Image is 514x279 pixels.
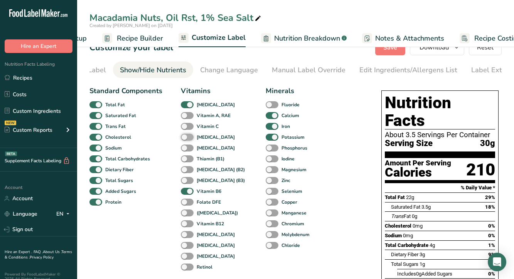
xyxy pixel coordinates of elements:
[385,131,495,139] div: About 3.5 Servings Per Container
[480,139,495,148] span: 30g
[105,155,150,162] b: Total Carbohydrates
[197,242,235,249] b: [MEDICAL_DATA]
[281,242,300,249] b: Chloride
[420,261,425,267] span: 1g
[105,145,122,151] b: Sodium
[375,33,444,44] span: Notes & Attachments
[420,252,425,257] span: 3g
[421,204,431,210] span: 3.5g
[281,209,307,216] b: Manganese
[105,112,136,119] b: Saturated Fat
[89,86,162,96] div: Standard Components
[403,233,413,238] span: 0mg
[383,43,397,52] span: Save
[477,43,494,52] span: Reset
[43,249,61,255] a: About Us .
[397,271,452,277] span: Includes Added Sugars
[385,233,402,238] span: Sodium
[197,220,224,227] b: Vitamin B12
[30,255,54,260] a: Privacy Policy
[197,155,224,162] b: Thiamin (B1)
[281,220,304,227] b: Chromium
[466,160,495,180] div: 210
[412,213,417,219] span: 0g
[105,177,133,184] b: Total Sugars
[197,101,235,108] b: [MEDICAL_DATA]
[430,242,435,248] span: 4g
[281,231,310,238] b: Molybdenum
[488,253,506,271] div: Open Intercom Messenger
[5,249,32,255] a: Hire an Expert .
[281,177,290,184] b: Zinc
[197,177,245,184] b: [MEDICAL_DATA] (B3)
[488,233,495,238] span: 0%
[89,22,173,29] span: Created by [PERSON_NAME] on [DATE]
[406,194,414,200] span: 22g
[469,40,502,55] button: Reset
[105,101,125,108] b: Total Fat
[197,134,235,141] b: [MEDICAL_DATA]
[5,151,17,156] div: BETA
[5,126,52,134] div: Custom Reports
[391,213,404,219] i: Trans
[197,166,245,173] b: [MEDICAL_DATA] (B2)
[281,134,305,141] b: Potassium
[485,204,495,210] span: 18%
[488,223,495,229] span: 0%
[281,155,295,162] b: Iodine
[105,166,134,173] b: Dietary Fiber
[261,30,347,47] a: Nutrition Breakdown
[488,242,495,248] span: 1%
[413,223,423,229] span: 0mg
[485,194,495,200] span: 29%
[281,188,302,195] b: Selenium
[281,166,307,173] b: Magnesium
[105,123,126,130] b: Trans Fat
[385,167,451,178] div: Calories
[192,32,246,43] span: Customize Label
[181,86,247,96] div: Vitamins
[391,261,418,267] span: Total Sugars
[105,134,131,141] b: Cholesterol
[362,30,444,47] a: Notes & Attachments
[410,40,464,55] button: Download
[359,65,457,75] div: Edit Ingredients/Allergens List
[89,41,173,54] h1: Customize your label
[281,101,300,108] b: Fluoride
[274,33,340,44] span: Nutrition Breakdown
[391,204,420,210] span: Saturated Fat
[56,209,72,219] div: EN
[105,188,136,195] b: Added Sugars
[281,112,299,119] b: Calcium
[385,94,495,129] h1: Nutrition Facts
[281,145,307,151] b: Phosphorus
[385,242,428,248] span: Total Carbohydrate
[5,207,37,221] a: Language
[266,86,312,96] div: Minerals
[197,253,235,260] b: [MEDICAL_DATA]
[117,33,163,44] span: Recipe Builder
[197,188,221,195] b: Vitamin B6
[5,121,16,125] div: NEW
[385,160,451,167] div: Amount Per Serving
[34,249,43,255] a: FAQ .
[197,231,235,238] b: [MEDICAL_DATA]
[488,252,495,257] span: 9%
[385,139,433,148] span: Serving Size
[89,11,263,25] div: Macadamia Nuts, Oil Rst, 1% Sea Salt
[281,123,290,130] b: Iron
[385,194,405,200] span: Total Fat
[197,112,231,119] b: Vitamin A, RAE
[5,249,72,260] a: Terms & Conditions .
[281,199,297,206] b: Copper
[197,123,219,130] b: Vitamin C
[197,264,212,270] b: Retinol
[5,39,72,53] button: Hire an Expert
[488,271,495,277] span: 0%
[385,223,411,229] span: Cholesterol
[197,209,238,216] b: ([MEDICAL_DATA])
[105,199,121,206] b: Protein
[179,29,246,48] a: Customize Label
[197,145,235,151] b: [MEDICAL_DATA]
[200,65,258,75] div: Change Language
